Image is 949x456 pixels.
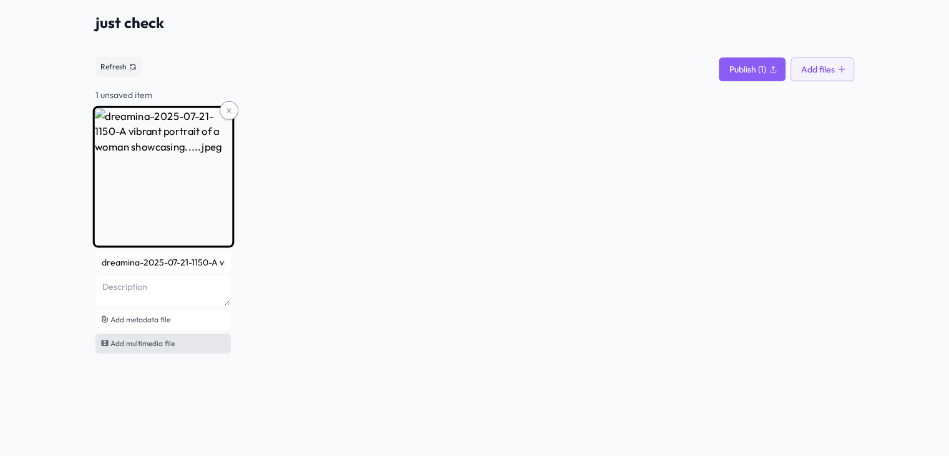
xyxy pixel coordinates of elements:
[92,106,233,247] img: dreamina-2025-07-21-1150-A vibrant portrait of a woman showcasing.....jpeg
[791,57,854,81] button: Add files
[729,63,766,76] span: Publish (1)
[95,89,854,101] div: 1 unsaved item
[719,57,786,81] button: Publish (1)
[95,12,854,32] span: just check
[95,252,231,272] input: Name (dreamina-2025-07-21-1150-A vibrant portrait of a woman showcasing)
[110,339,175,348] span: Add multimedia file
[95,57,142,77] button: Refresh
[100,62,127,72] span: Refresh
[110,315,170,324] span: Add metadata file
